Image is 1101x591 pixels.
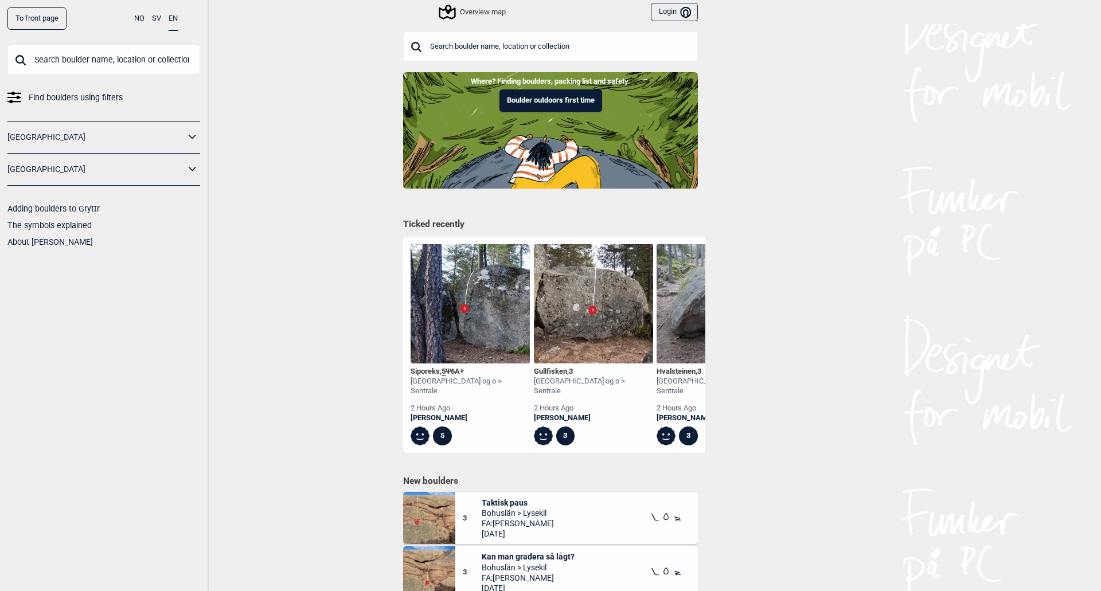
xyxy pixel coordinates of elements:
img: Taktisk paus [403,492,455,544]
div: Overview map [440,5,506,19]
div: Taktisk paus3Taktisk pausBohuslän > LysekilFA:[PERSON_NAME][DATE] [403,492,698,544]
div: Gullfisken , [534,367,653,377]
a: [GEOGRAPHIC_DATA] [7,161,185,178]
div: 3 [556,426,575,445]
button: EN [169,7,178,31]
a: The symbols explained [7,221,92,230]
span: Find boulders using filters [29,89,123,106]
img: Siporeks 200318 [411,244,530,363]
button: Login [651,3,698,22]
div: [GEOGRAPHIC_DATA] og o > Sentrale [534,377,653,396]
a: About [PERSON_NAME] [7,237,93,246]
h1: Ticked recently [403,218,698,231]
button: NO [134,7,145,30]
a: [PERSON_NAME] [534,413,653,423]
span: Kan man gradera så lågt? [482,551,575,562]
input: Search boulder name, location or collection [403,32,698,61]
a: [PERSON_NAME] [411,413,530,423]
p: Where? Finding boulders, packing list and safety. [9,76,1092,87]
span: 3 [463,514,482,523]
img: Gullfisken 210514 [534,244,653,363]
div: Hvalsteinen , [657,367,776,377]
img: Hvalsteinen 210521 [657,244,776,363]
div: 3 [679,426,698,445]
span: 3 [463,567,482,577]
a: [GEOGRAPHIC_DATA] [7,129,185,146]
div: [GEOGRAPHIC_DATA] og o > Sentrale [657,377,776,396]
a: To front page [7,7,67,30]
span: 3 [697,367,701,375]
button: Boulder outdoors first time [499,89,602,112]
span: FA: [PERSON_NAME] [482,518,554,529]
a: [PERSON_NAME] [657,413,776,423]
input: Search boulder name, location or collection [7,45,200,75]
div: 5 [433,426,452,445]
div: [GEOGRAPHIC_DATA] og o > Sentrale [411,377,530,396]
div: Siporeks , Ψ [411,367,530,377]
span: [DATE] [482,529,554,539]
h1: New boulders [403,475,698,487]
button: SV [152,7,161,30]
a: Find boulders using filters [7,89,200,106]
span: 5 [442,367,446,376]
div: 2 hours ago [534,404,653,413]
span: Bohuslän > Lysekil [482,508,554,518]
a: Adding boulders to Gryttr [7,204,100,213]
span: Taktisk paus [482,498,554,508]
span: FA: [PERSON_NAME] [482,573,575,583]
div: 2 hours ago [411,404,530,413]
span: 3 [569,367,573,375]
span: Bohuslän > Lysekil [482,562,575,573]
img: Indoor to outdoor [403,72,698,188]
div: 2 hours ago [657,404,776,413]
span: 6A+ [451,367,464,375]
